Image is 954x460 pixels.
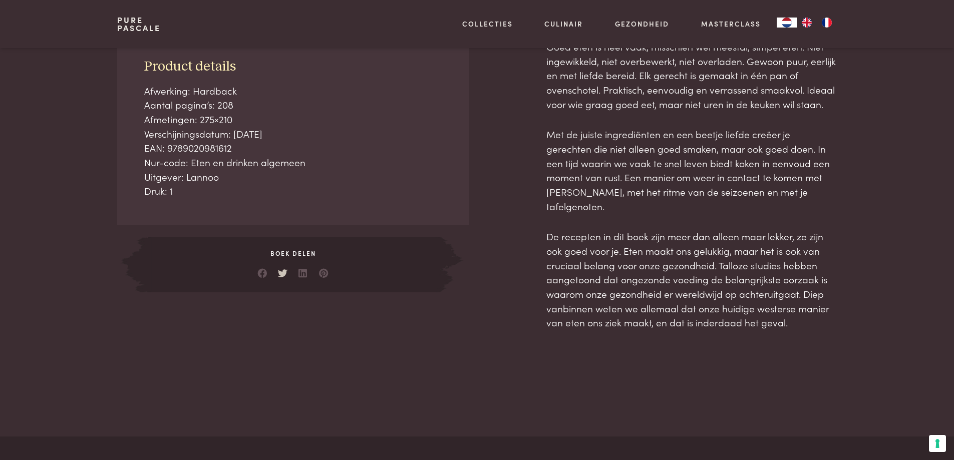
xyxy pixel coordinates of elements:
div: Uitgever: Lannoo [144,170,443,184]
a: PurePascale [117,16,161,32]
a: EN [797,18,817,28]
a: Collecties [462,19,513,29]
a: NL [777,18,797,28]
span: Product details [144,60,236,74]
a: FR [817,18,837,28]
button: Uw voorkeuren voor toestemming voor trackingtechnologieën [929,435,946,452]
div: Language [777,18,797,28]
div: Afwerking: Hardback [144,84,443,98]
a: Gezondheid [615,19,669,29]
span: Boek delen [148,249,438,258]
p: Goed eten is heel vaak, misschien wel meestal, simpel eten. Niet ingewikkeld, niet overbewerkt, n... [546,40,837,111]
ul: Language list [797,18,837,28]
p: Met de juiste ingrediënten en een beetje liefde creëer je gerechten die niet alleen goed smaken, ... [546,127,837,213]
div: EAN: 9789020981612 [144,141,443,155]
p: De recepten in dit boek zijn meer dan alleen maar lekker, ze zijn ook goed voor je. Eten maakt on... [546,229,837,330]
aside: Language selected: Nederlands [777,18,837,28]
a: Masterclass [701,19,761,29]
div: Nur-code: Eten en drinken algemeen [144,155,443,170]
div: Afmetingen: 275×210 [144,112,443,127]
div: Druk: 1 [144,184,443,198]
a: Culinair [544,19,583,29]
div: Verschijningsdatum: [DATE] [144,127,443,141]
div: Aantal pagina’s: 208 [144,98,443,112]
